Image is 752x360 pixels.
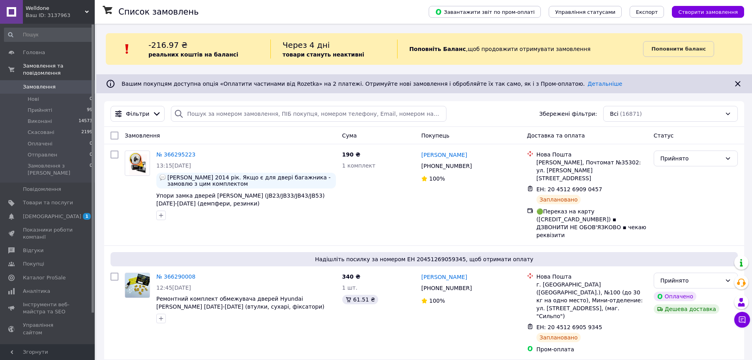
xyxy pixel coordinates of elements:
[536,345,647,353] div: Пром-оплата
[536,158,647,182] div: [PERSON_NAME], Почтомат №35302: ул. [PERSON_NAME][STREET_ADDRESS]
[536,281,647,320] div: г. [GEOGRAPHIC_DATA] ([GEOGRAPHIC_DATA].), №100 (до 30 кг на одно место), Мини-отделение: ул. [ST...
[421,273,467,281] a: [PERSON_NAME]
[620,111,642,117] span: (16871)
[660,154,722,163] div: Прийнято
[23,343,73,357] span: Гаманець компанії
[342,285,358,291] span: 1 шт.
[28,129,54,136] span: Скасовані
[114,255,735,263] span: Надішліть посилку за номером ЕН 20451269059345, щоб отримати оплату
[4,28,93,42] input: Пошук
[156,273,195,280] a: № 366290008
[90,96,92,103] span: 0
[342,295,378,304] div: 61.51 ₴
[549,6,622,18] button: Управління статусами
[28,162,90,177] span: Замовлення з [PERSON_NAME]
[28,151,57,158] span: Отправлен
[83,213,91,220] span: 1
[429,175,445,182] span: 100%
[118,7,199,17] h1: Список замовлень
[536,186,602,192] span: ЕН: 20 4512 6909 0457
[23,247,43,254] span: Відгуки
[397,40,643,58] div: , щоб продовжити отримувати замовлення
[125,151,150,176] a: Фото товару
[342,151,360,158] span: 190 ₴
[660,276,722,285] div: Прийнято
[588,81,623,87] a: Детальніше
[409,46,466,52] b: Поповніть Баланс
[156,296,324,310] a: Ремонтний комплект обмежувача дверей Hyundai [PERSON_NAME] [DATE]-[DATE] (втулки, сухарі, фіксатори)
[536,207,647,239] div: 🟢Переказ на карту ([CREDIT_CARD_NUMBER]) ▪ ДЗВОНИТИ НЕ ОБОВ'ЯЗКОВО ▪ чекаю реквізити
[28,96,39,103] span: Нові
[81,129,92,136] span: 2199
[536,324,602,330] span: ЕН: 20 4512 6905 9345
[28,118,52,125] span: Виконані
[126,110,149,118] span: Фільтри
[420,160,473,172] div: [PHONE_NUMBER]
[90,140,92,147] span: 0
[156,285,191,291] span: 12:45[DATE]
[156,162,191,169] span: 13:15[DATE]
[23,186,61,193] span: Повідомлення
[672,6,744,18] button: Створити замовлення
[159,174,166,181] img: :speech_balloon:
[156,192,324,207] a: Упори замка дверей [PERSON_NAME] (JB23/JB33/JB43/JB53) [DATE]-[DATE] (демпфери, резинки)
[342,132,357,139] span: Cума
[651,46,706,52] b: Поповнити баланс
[23,260,44,268] span: Покупці
[734,312,750,328] button: Чат з покупцем
[435,8,534,15] span: Завантажити звіт по пром-оплаті
[156,151,195,158] a: № 366295223
[90,151,92,158] span: 0
[429,298,445,304] span: 100%
[23,274,66,281] span: Каталог ProSale
[28,107,52,114] span: Прийняті
[26,5,85,12] span: Welldone
[148,51,238,58] b: реальних коштів на балансі
[536,151,647,158] div: Нова Пошта
[23,49,45,56] span: Головна
[23,288,50,295] span: Аналітика
[23,226,73,241] span: Показники роботи компанії
[539,110,597,118] span: Збережені фільтри:
[421,132,449,139] span: Покупець
[664,8,744,15] a: Створити замовлення
[536,273,647,281] div: Нова Пошта
[90,162,92,177] span: 0
[555,9,615,15] span: Управління статусами
[342,162,375,169] span: 1 комплект
[23,83,56,90] span: Замовлення
[79,118,92,125] span: 14573
[23,301,73,315] span: Інструменти веб-майстра та SEO
[125,132,160,139] span: Замовлення
[420,283,473,294] div: [PHONE_NUMBER]
[148,40,188,50] span: -216.97 ₴
[678,9,738,15] span: Створити замовлення
[654,292,696,301] div: Оплачено
[125,273,150,298] a: Фото товару
[128,151,147,175] img: Фото товару
[167,174,333,187] span: [PERSON_NAME] 2014 рік. Якщо є для двері багажника - замовлю з цим комплектом
[610,110,618,118] span: Всі
[536,195,581,204] div: Заплановано
[121,43,133,55] img: :exclamation:
[87,107,92,114] span: 99
[283,40,330,50] span: Через 4 дні
[630,6,664,18] button: Експорт
[23,213,81,220] span: [DEMOGRAPHIC_DATA]
[26,12,95,19] div: Ваш ID: 3137963
[23,199,73,206] span: Товари та послуги
[536,333,581,342] div: Заплановано
[171,106,446,122] input: Пошук за номером замовлення, ПІБ покупця, номером телефону, Email, номером накладної
[643,41,714,57] a: Поповнити баланс
[421,151,467,159] a: [PERSON_NAME]
[283,51,364,58] b: товари стануть неактивні
[23,62,95,77] span: Замовлення та повідомлення
[527,132,585,139] span: Доставка та оплата
[122,81,622,87] span: Вашим покупцям доступна опція «Оплатити частинами від Rozetka» на 2 платежі. Отримуйте нові замов...
[429,6,541,18] button: Завантажити звіт по пром-оплаті
[636,9,658,15] span: Експорт
[28,140,53,147] span: Оплачені
[23,322,73,336] span: Управління сайтом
